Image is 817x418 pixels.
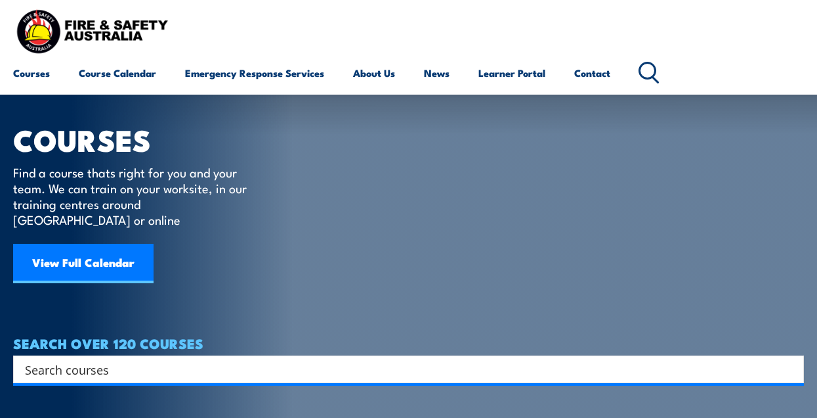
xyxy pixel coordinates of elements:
[13,336,804,350] h4: SEARCH OVER 120 COURSES
[424,57,450,89] a: News
[353,57,395,89] a: About Us
[781,360,799,379] button: Search magnifier button
[185,57,324,89] a: Emergency Response Services
[79,57,156,89] a: Course Calendar
[13,57,50,89] a: Courses
[13,244,154,283] a: View Full Calendar
[25,360,775,379] input: Search input
[13,164,253,227] p: Find a course thats right for you and your team. We can train on your worksite, in our training c...
[13,126,266,152] h1: COURSES
[478,57,545,89] a: Learner Portal
[574,57,610,89] a: Contact
[28,360,778,379] form: Search form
